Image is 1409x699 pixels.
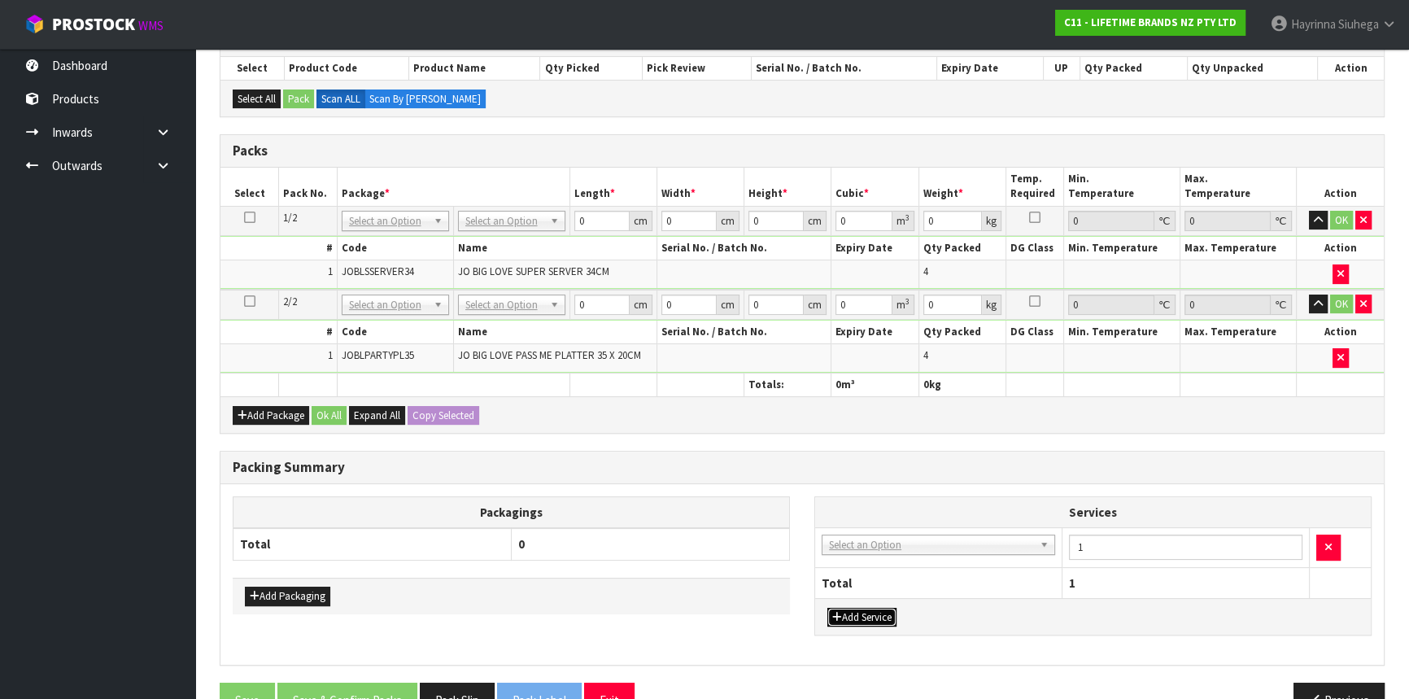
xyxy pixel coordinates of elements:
[936,57,1043,80] th: Expiry Date
[1154,295,1176,315] div: ℃
[458,348,641,362] span: JO BIG LOVE PASS ME PLATTER 35 X 20CM
[835,378,841,391] span: 0
[342,264,414,278] span: JOBLSSERVER34
[284,57,408,80] th: Product Code
[233,496,790,528] th: Packagings
[1291,16,1336,32] span: Hayrinna
[831,373,918,396] th: m³
[1154,211,1176,231] div: ℃
[1064,15,1237,29] strong: C11 - LIFETIME BRANDS NZ PTY LTD
[1317,57,1384,80] th: Action
[1180,237,1297,260] th: Max. Temperature
[364,90,486,109] label: Scan By [PERSON_NAME]
[283,90,314,109] button: Pack
[245,587,330,606] button: Add Packaging
[342,348,414,362] span: JOBLPARTYPL35
[657,237,831,260] th: Serial No. / Batch No.
[283,295,297,308] span: 2/2
[453,321,657,344] th: Name
[831,168,918,206] th: Cubic
[1043,57,1080,80] th: UP
[349,212,427,231] span: Select an Option
[1297,168,1384,206] th: Action
[349,295,427,315] span: Select an Option
[220,237,337,260] th: #
[1064,168,1180,206] th: Min. Temperature
[220,321,337,344] th: #
[630,211,652,231] div: cm
[408,406,479,426] button: Copy Selected
[717,295,739,315] div: cm
[328,264,333,278] span: 1
[918,321,1005,344] th: Qty Packed
[630,295,652,315] div: cm
[1297,321,1384,344] th: Action
[923,378,929,391] span: 0
[752,57,937,80] th: Serial No. / Batch No.
[279,168,338,206] th: Pack No.
[283,211,297,225] span: 1/2
[892,211,914,231] div: m
[892,295,914,315] div: m
[1064,321,1180,344] th: Min. Temperature
[349,406,405,426] button: Expand All
[918,237,1005,260] th: Qty Packed
[905,296,910,307] sup: 3
[1069,575,1075,591] span: 1
[1080,57,1187,80] th: Qty Packed
[337,321,453,344] th: Code
[316,90,365,109] label: Scan ALL
[1188,57,1318,80] th: Qty Unpacked
[1055,10,1245,36] a: C11 - LIFETIME BRANDS NZ PTY LTD
[1005,168,1064,206] th: Temp. Required
[233,90,281,109] button: Select All
[569,168,657,206] th: Length
[465,295,543,315] span: Select an Option
[328,348,333,362] span: 1
[815,497,1371,528] th: Services
[312,406,347,426] button: Ok All
[1005,237,1064,260] th: DG Class
[354,408,400,422] span: Expand All
[905,212,910,223] sup: 3
[1271,211,1292,231] div: ℃
[337,168,569,206] th: Package
[1297,237,1384,260] th: Action
[24,14,45,34] img: cube-alt.png
[453,237,657,260] th: Name
[458,264,609,278] span: JO BIG LOVE SUPER SERVER 34CM
[233,528,512,560] th: Total
[923,264,928,278] span: 4
[831,321,918,344] th: Expiry Date
[1338,16,1379,32] span: Siuhega
[233,143,1372,159] h3: Packs
[982,295,1001,315] div: kg
[831,237,918,260] th: Expiry Date
[829,535,1033,555] span: Select an Option
[982,211,1001,231] div: kg
[744,373,831,396] th: Totals:
[337,237,453,260] th: Code
[540,57,643,80] th: Qty Picked
[518,536,525,552] span: 0
[827,608,896,627] button: Add Service
[804,211,827,231] div: cm
[1330,211,1353,230] button: OK
[233,460,1372,475] h3: Packing Summary
[1271,295,1292,315] div: ℃
[657,168,744,206] th: Width
[918,168,1005,206] th: Weight
[52,14,135,35] span: ProStock
[1180,321,1297,344] th: Max. Temperature
[409,57,540,80] th: Product Name
[220,57,284,80] th: Select
[1064,237,1180,260] th: Min. Temperature
[233,406,309,426] button: Add Package
[815,567,1062,598] th: Total
[643,57,752,80] th: Pick Review
[657,321,831,344] th: Serial No. / Batch No.
[1330,295,1353,314] button: OK
[744,168,831,206] th: Height
[1005,321,1064,344] th: DG Class
[220,168,279,206] th: Select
